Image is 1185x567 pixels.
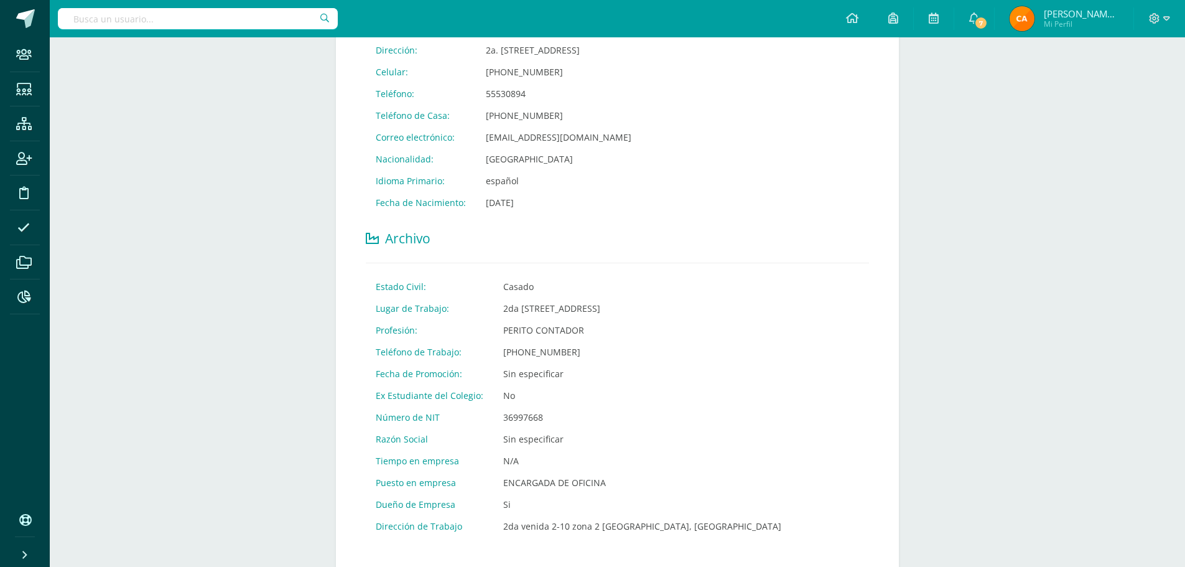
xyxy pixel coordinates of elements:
[366,341,493,363] td: Teléfono de Trabajo:
[493,319,791,341] td: PERITO CONTADOR
[58,8,338,29] input: Busca un usuario...
[1044,19,1118,29] span: Mi Perfil
[493,276,791,298] td: Casado
[366,515,493,537] td: Dirección de Trabajo
[366,276,493,298] td: Estado Civil:
[366,83,476,105] td: Teléfono:
[366,298,493,319] td: Lugar de Trabajo:
[493,494,791,515] td: Si
[493,298,791,319] td: 2da [STREET_ADDRESS]
[493,406,791,428] td: 36997668
[366,450,493,472] td: Tiempo en empresa
[476,148,641,170] td: [GEOGRAPHIC_DATA]
[366,319,493,341] td: Profesión:
[366,385,493,406] td: Ex Estudiante del Colegio:
[366,126,476,148] td: Correo electrónico:
[493,428,791,450] td: Sin especificar
[493,450,791,472] td: N/A
[476,105,641,126] td: [PHONE_NUMBER]
[1010,6,1034,31] img: af9f1233f962730253773e8543f9aabb.png
[493,385,791,406] td: No
[1044,7,1118,20] span: [PERSON_NAME] Santiago [PERSON_NAME]
[366,192,476,213] td: Fecha de Nacimiento:
[366,472,493,494] td: Puesto en empresa
[366,494,493,515] td: Dueño de Empresa
[493,363,791,385] td: Sin especificar
[476,39,641,61] td: 2a. [STREET_ADDRESS]
[476,192,641,213] td: [DATE]
[493,472,791,494] td: ENCARGADA DE OFICINA
[366,406,493,428] td: Número de NIT
[366,105,476,126] td: Teléfono de Casa:
[493,515,791,537] td: 2da venida 2-10 zona 2 [GEOGRAPHIC_DATA], [GEOGRAPHIC_DATA]
[493,341,791,363] td: [PHONE_NUMBER]
[366,39,476,61] td: Dirección:
[385,230,430,247] span: Archivo
[476,126,641,148] td: [EMAIL_ADDRESS][DOMAIN_NAME]
[366,170,476,192] td: Idioma Primario:
[366,61,476,83] td: Celular:
[366,363,493,385] td: Fecha de Promoción:
[366,148,476,170] td: Nacionalidad:
[974,16,988,30] span: 7
[476,83,641,105] td: 55530894
[476,61,641,83] td: [PHONE_NUMBER]
[476,170,641,192] td: español
[366,428,493,450] td: Razón Social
